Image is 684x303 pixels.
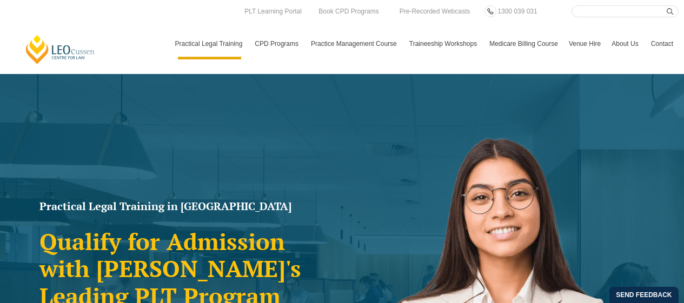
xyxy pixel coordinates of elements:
[397,5,473,17] a: Pre-Recorded Webcasts
[646,28,679,59] a: Contact
[316,5,381,17] a: Book CPD Programs
[563,28,606,59] a: Venue Hire
[24,34,96,65] a: [PERSON_NAME] Centre for Law
[404,28,484,59] a: Traineeship Workshops
[306,28,404,59] a: Practice Management Course
[497,8,537,15] span: 1300 039 031
[612,231,657,276] iframe: LiveChat chat widget
[170,28,250,59] a: Practical Legal Training
[495,5,540,17] a: 1300 039 031
[484,28,563,59] a: Medicare Billing Course
[39,201,337,212] h1: Practical Legal Training in [GEOGRAPHIC_DATA]
[242,5,304,17] a: PLT Learning Portal
[249,28,306,59] a: CPD Programs
[606,28,645,59] a: About Us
